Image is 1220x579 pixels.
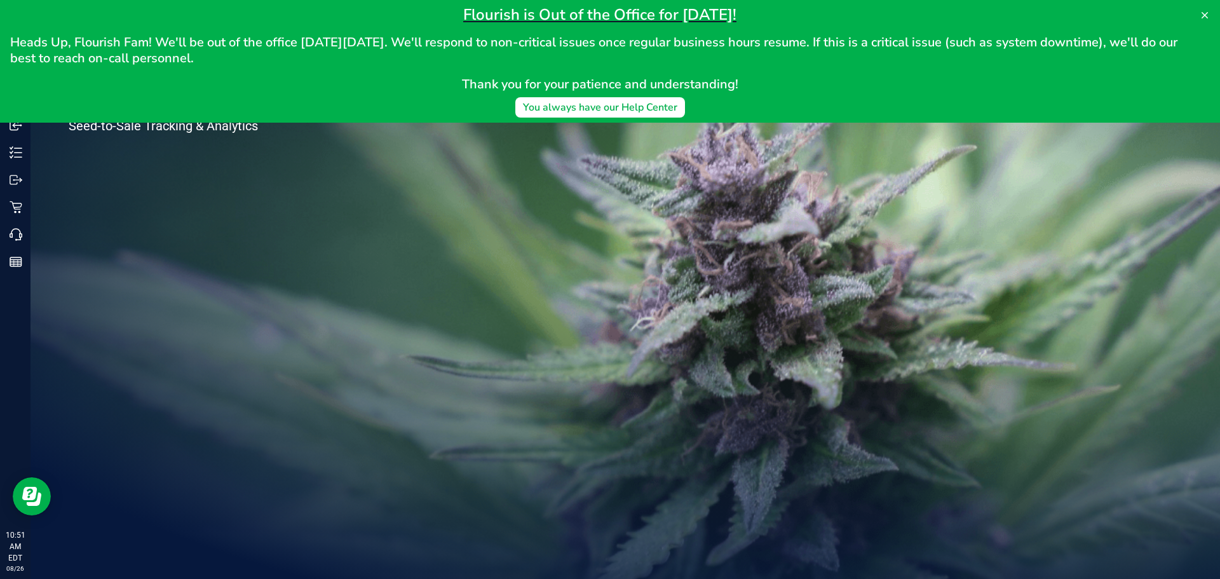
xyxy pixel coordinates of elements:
[463,4,736,25] span: Flourish is Out of the Office for [DATE]!
[69,119,310,132] p: Seed-to-Sale Tracking & Analytics
[10,228,22,241] inline-svg: Call Center
[10,119,22,132] inline-svg: Inbound
[6,529,25,564] p: 10:51 AM EDT
[10,201,22,214] inline-svg: Retail
[462,76,738,93] span: Thank you for your patience and understanding!
[523,100,677,115] div: You always have our Help Center
[10,146,22,159] inline-svg: Inventory
[10,174,22,186] inline-svg: Outbound
[13,477,51,515] iframe: Resource center
[10,34,1181,67] span: Heads Up, Flourish Fam! We'll be out of the office [DATE][DATE]. We'll respond to non-critical is...
[10,255,22,268] inline-svg: Reports
[6,564,25,573] p: 08/26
